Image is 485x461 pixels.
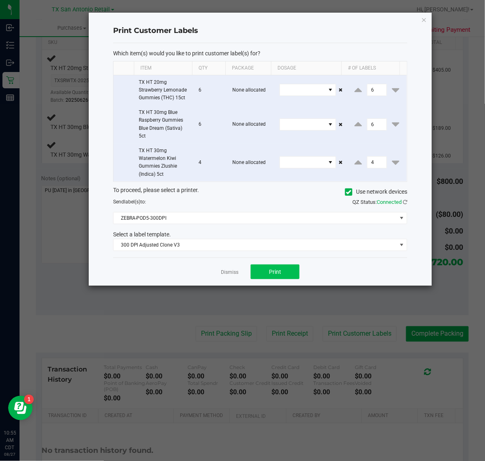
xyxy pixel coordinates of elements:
span: Print [269,269,281,275]
span: 300 DPI Adjusted Clone V3 [114,239,397,251]
td: TX HT 30mg Watermelon Kiwi Gummies Zlushie (Indica) 5ct [134,144,194,181]
span: QZ Status: [352,199,407,205]
td: None allocated [228,105,275,144]
p: Which item(s) would you like to print customer label(s) for? [113,50,407,57]
td: 6 [194,105,228,144]
div: To proceed, please select a printer. [107,186,413,198]
iframe: Resource center unread badge [24,395,34,404]
th: Item [134,61,192,75]
h4: Print Customer Labels [113,26,407,36]
td: TX HT 30mg Blue Raspberry Gummies Blue Dream (Sativa) 5ct [134,105,194,144]
span: Connected [377,199,402,205]
th: Dosage [271,61,341,75]
span: Send to: [113,199,146,205]
label: Use network devices [345,188,407,196]
button: Print [251,264,299,279]
td: None allocated [228,75,275,106]
span: ZEBRA-POD5-300DPI [114,212,397,224]
th: Qty [192,61,225,75]
iframe: Resource center [8,396,33,420]
td: None allocated [228,144,275,181]
th: # of labels [341,61,400,75]
th: Package [225,61,271,75]
div: Select a label template. [107,230,413,239]
span: label(s) [124,199,140,205]
td: 4 [194,144,228,181]
td: 6 [194,75,228,106]
td: TX HT 20mg Strawberry Lemonade Gummies (THC) 15ct [134,75,194,106]
a: Dismiss [221,269,238,276]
